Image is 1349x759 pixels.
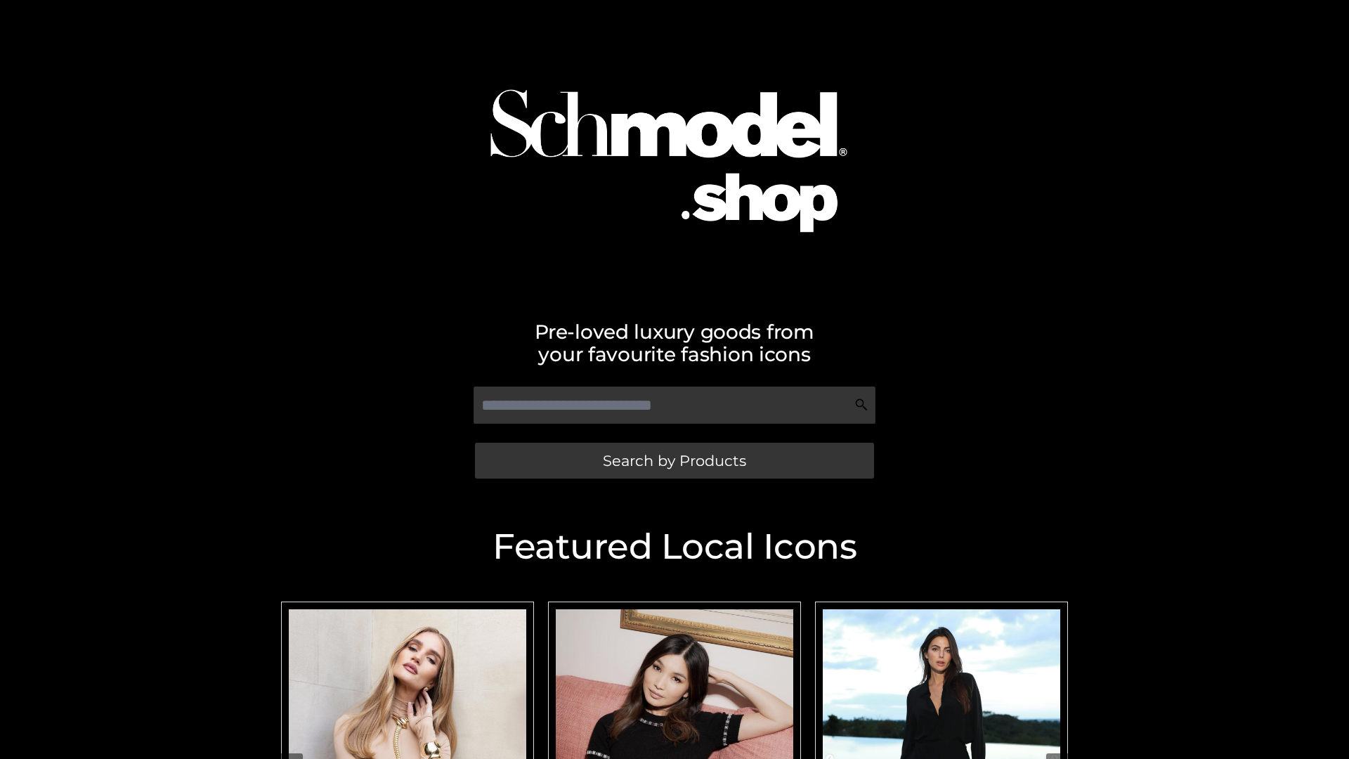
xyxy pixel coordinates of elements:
span: Search by Products [603,453,746,468]
img: Search Icon [854,398,868,412]
h2: Featured Local Icons​ [274,529,1075,564]
a: Search by Products [475,443,874,479]
h2: Pre-loved luxury goods from your favourite fashion icons [274,320,1075,365]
